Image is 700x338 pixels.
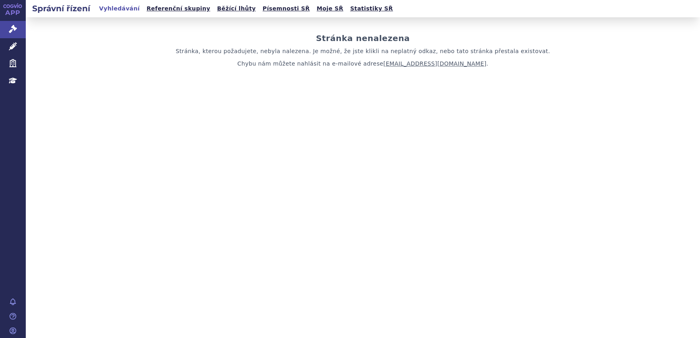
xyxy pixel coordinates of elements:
p: Stránka, kterou požadujete, nebyla nalezena. Je možné, že jste klikli na neplatný odkaz, nebo tat... [125,47,601,56]
a: Moje SŘ [314,3,346,14]
a: Vyhledávání [97,3,142,14]
h2: Stránka nenalezena [316,33,410,43]
a: Statistiky SŘ [348,3,395,14]
a: Referenční skupiny [144,3,213,14]
a: Písemnosti SŘ [260,3,312,14]
a: Běžící lhůty [215,3,258,14]
h2: Správní řízení [26,3,97,14]
a: [EMAIL_ADDRESS][DOMAIN_NAME] [383,60,487,67]
p: Chybu nám můžete nahlásit na e-mailové adrese . [125,60,601,68]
